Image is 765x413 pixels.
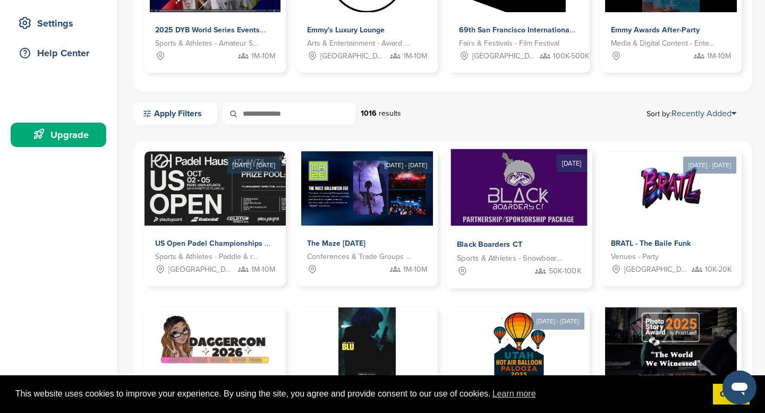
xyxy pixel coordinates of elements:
a: [DATE] - [DATE] Sponsorpitch & The Maze [DATE] Conferences & Trade Groups - Entertainment 1M-10M [296,134,438,286]
iframe: Button to launch messaging window [722,371,756,405]
img: Sponsorpitch & [301,151,433,226]
div: [DATE] - [DATE] [379,157,432,174]
span: Sports & Athletes - Snowboarding [457,253,565,265]
span: Sports & Athletes - Amateur Sports Leagues [155,38,259,49]
span: Conferences & Trade Groups - Entertainment [307,251,411,263]
span: 1M-10M [251,50,275,62]
a: [DATE] - [DATE] Sponsorpitch & US Open Padel Championships at [GEOGRAPHIC_DATA] Sports & Athletes... [144,134,286,286]
span: 1M-10M [403,264,427,276]
img: Sponsorpitch & [338,307,396,382]
a: dismiss cookie message [713,384,750,405]
span: Arts & Entertainment - Award Show [307,38,411,49]
div: Upgrade [16,125,106,144]
a: Apply Filters [134,102,217,125]
span: 100K-500K [553,50,589,62]
span: [GEOGRAPHIC_DATA], [GEOGRAPHIC_DATA] [168,264,233,276]
span: [GEOGRAPHIC_DATA], [GEOGRAPHIC_DATA] [624,264,689,276]
div: [DATE] - [DATE] [227,157,280,174]
a: Settings [11,11,106,36]
span: US Open Padel Championships at [GEOGRAPHIC_DATA] [155,239,350,248]
div: [DATE] - [DATE] [531,313,584,330]
a: learn more about cookies [491,386,538,402]
img: Sponsorpitch & [144,151,423,226]
div: Help Center [16,44,106,63]
span: Sort by: [647,109,736,118]
span: Venues - Party [611,251,659,263]
span: [GEOGRAPHIC_DATA], [GEOGRAPHIC_DATA] [320,50,385,62]
span: Sports & Athletes - Paddle & racket sports [155,251,259,263]
div: [DATE] - [DATE] [683,157,736,174]
img: Sponsorpitch & [159,307,271,382]
div: [DATE] [557,154,587,172]
span: This website uses cookies to improve your experience. By using the site, you agree and provide co... [15,386,704,402]
span: The Maze [DATE] [307,239,365,248]
span: 1M-10M [707,50,731,62]
strong: 1016 [361,109,377,118]
span: Fairs & Festivals - Film Festival [459,38,559,49]
span: Emmy's Luxury Lounge [307,25,385,35]
a: [DATE] Sponsorpitch & Black Boarders CT Sports & Athletes - Snowboarding 50K-100K [446,132,592,289]
span: 2025 DYB World Series Events [155,25,260,35]
span: [GEOGRAPHIC_DATA], [GEOGRAPHIC_DATA] [472,50,537,62]
span: 1M-10M [251,264,275,276]
span: Black Boarders CT [457,240,522,249]
img: Sponsorpitch & [482,307,556,382]
a: Help Center [11,41,106,65]
span: BRATL - The Baile Funk [611,239,691,248]
span: Media & Digital Content - Entertainment [611,38,715,49]
img: Sponsorpitch & [634,151,708,226]
span: Emmy Awards After-Party [611,25,700,35]
a: Upgrade [11,123,106,147]
span: 10K-20K [705,264,732,276]
div: Settings [16,14,106,33]
a: Recently Added [671,108,736,119]
span: 1M-10M [403,50,427,62]
span: 69th San Francisco International Film Festival [459,25,618,35]
img: Sponsorpitch & [605,307,737,382]
img: Sponsorpitch & [450,149,588,226]
span: 50K-100K [549,265,581,278]
span: results [379,109,401,118]
a: [DATE] - [DATE] Sponsorpitch & BRATL - The Baile Funk Venues - Party [GEOGRAPHIC_DATA], [GEOGRAPH... [600,134,742,286]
